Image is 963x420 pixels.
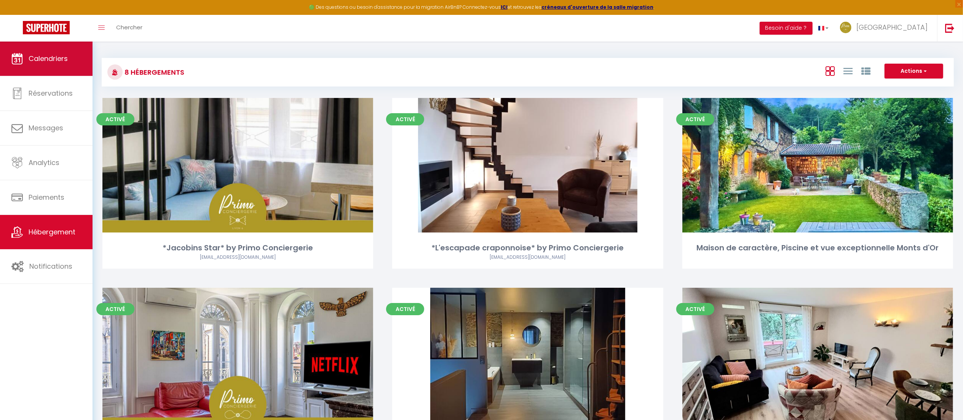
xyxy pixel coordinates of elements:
a: Vue par Groupe [861,64,870,77]
a: Chercher [110,15,148,42]
span: Activé [96,303,134,315]
span: Réservations [29,88,73,98]
img: ... [840,22,851,33]
span: Messages [29,123,63,133]
a: créneaux d'ouverture de la salle migration [541,4,653,10]
h3: 8 Hébergements [123,64,184,81]
div: *Jacobins Star* by Primo Conciergerie [102,242,373,254]
img: Super Booking [23,21,70,34]
button: Besoin d'aide ? [760,22,813,35]
span: Activé [676,303,714,315]
span: Activé [676,113,714,125]
img: logout [945,23,955,33]
a: Vue en Liste [843,64,853,77]
span: [GEOGRAPHIC_DATA] [856,22,928,32]
a: ... [GEOGRAPHIC_DATA] [834,15,937,42]
span: Calendriers [29,54,68,63]
span: Paiements [29,192,64,202]
a: Vue en Box [826,64,835,77]
button: Ouvrir le widget de chat LiveChat [6,3,29,26]
div: Maison de caractère, Piscine et vue exceptionnelle Monts d'Or [682,242,953,254]
span: Activé [386,113,424,125]
span: Analytics [29,158,59,167]
div: Airbnb [102,254,373,261]
div: *L'escapade craponnoise* by Primo Conciergerie [392,242,663,254]
a: ICI [501,4,508,10]
span: Notifications [29,261,72,271]
span: Activé [386,303,424,315]
span: Activé [96,113,134,125]
span: Hébergement [29,227,75,237]
button: Actions [885,64,943,79]
div: Airbnb [392,254,663,261]
span: Chercher [116,23,142,31]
